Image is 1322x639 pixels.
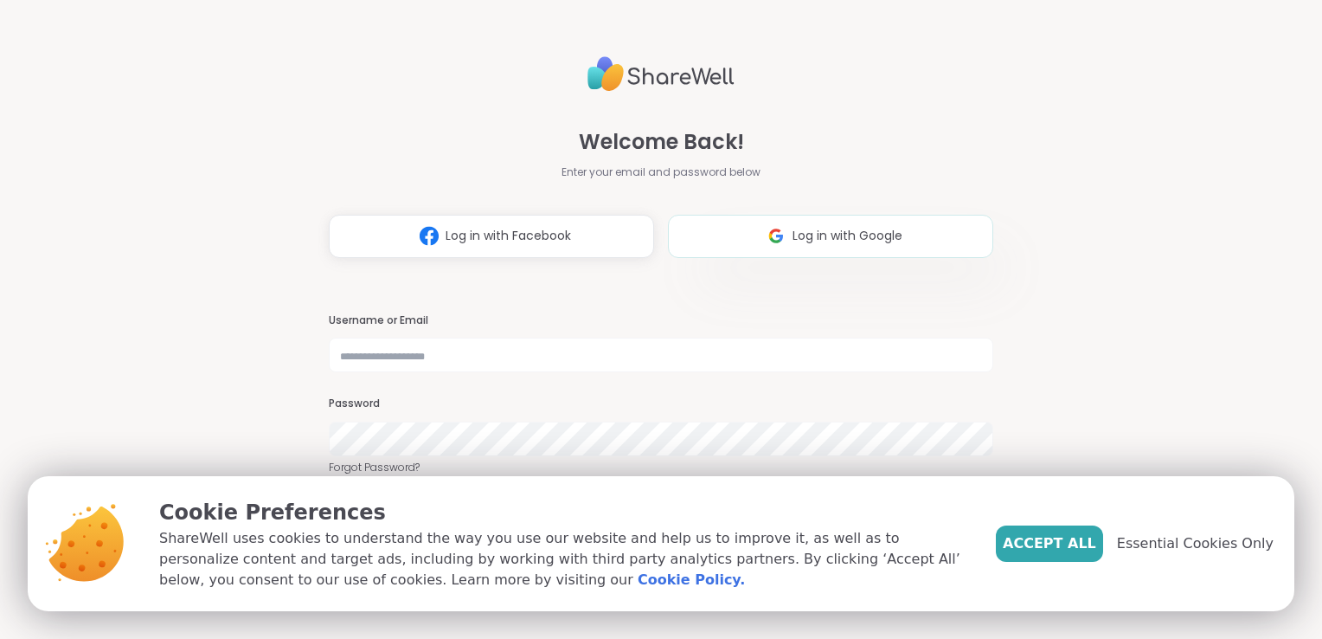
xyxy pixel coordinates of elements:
[1003,533,1096,554] span: Accept All
[579,126,744,158] span: Welcome Back!
[562,165,760,180] span: Enter your email and password below
[329,215,654,258] button: Log in with Facebook
[760,220,793,252] img: ShareWell Logomark
[159,497,968,528] p: Cookie Preferences
[668,215,993,258] button: Log in with Google
[638,570,745,591] a: Cookie Policy.
[159,528,968,591] p: ShareWell uses cookies to understand the way you use our website and help us to improve it, as we...
[413,220,446,252] img: ShareWell Logomark
[793,227,902,245] span: Log in with Google
[446,227,571,245] span: Log in with Facebook
[996,526,1103,562] button: Accept All
[587,49,735,99] img: ShareWell Logo
[329,397,993,411] h3: Password
[1117,533,1274,554] span: Essential Cookies Only
[329,460,993,475] a: Forgot Password?
[329,313,993,328] h3: Username or Email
